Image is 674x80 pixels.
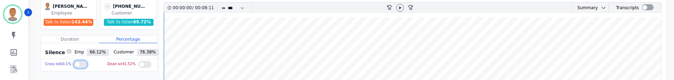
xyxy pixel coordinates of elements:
[41,35,99,43] div: Duration
[53,2,88,10] div: [PERSON_NAME]
[137,49,159,56] span: 76.38 %
[173,3,192,13] div: 00:00:00
[71,19,92,24] span: 143.44 %
[72,49,87,56] span: Emp
[173,3,216,13] div: /
[87,49,109,56] span: 66.12 %
[44,49,71,56] div: Silence
[99,35,157,43] div: Percentage
[44,19,94,26] div: Talk to listen
[616,3,639,13] div: Transcripts
[112,10,155,16] div: Customer
[111,49,137,56] span: Customer
[598,5,606,11] button: chevron down
[51,10,95,16] div: Employee
[194,3,213,13] div: 00:08:11
[4,6,21,23] img: Bordered avatar
[572,3,598,13] div: Summary
[104,2,112,10] span: -
[113,2,148,10] div: [PHONE_NUMBER]
[104,19,154,26] div: Talk to listen
[601,5,606,11] svg: chevron down
[133,19,151,24] span: 69.72 %
[107,59,136,69] div: Dead air 41.52 %
[45,59,71,69] div: Cross talk 0.1 %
